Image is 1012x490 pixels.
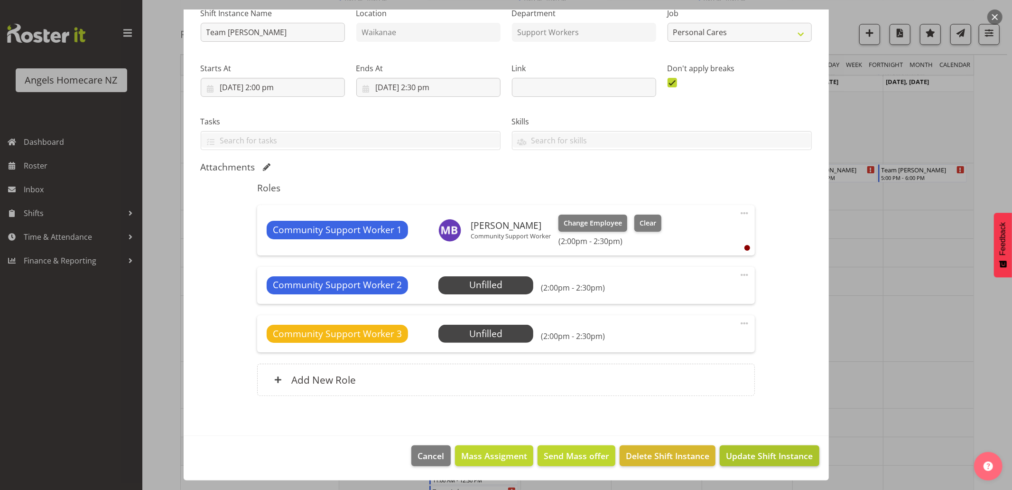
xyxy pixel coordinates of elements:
[411,445,450,466] button: Cancel
[201,161,255,173] h5: Attachments
[273,278,402,292] span: Community Support Worker 2
[201,133,500,148] input: Search for tasks
[668,63,812,74] label: Don't apply breaks
[720,445,819,466] button: Update Shift Instance
[461,450,527,462] span: Mass Assigment
[469,278,502,291] span: Unfilled
[541,331,605,341] h6: (2:00pm - 2:30pm)
[257,182,755,194] h5: Roles
[558,215,627,232] button: Change Employee
[469,327,502,340] span: Unfilled
[726,450,813,462] span: Update Shift Instance
[273,327,402,341] span: Community Support Worker 3
[984,462,993,471] img: help-xxl-2.png
[291,374,356,386] h6: Add New Role
[564,218,622,228] span: Change Employee
[558,236,661,246] h6: (2:00pm - 2:30pm)
[512,63,656,74] label: Link
[201,78,345,97] input: Click to select...
[634,215,661,232] button: Clear
[512,116,812,127] label: Skills
[356,78,501,97] input: Click to select...
[994,213,1012,277] button: Feedback - Show survey
[999,222,1007,255] span: Feedback
[471,220,551,231] h6: [PERSON_NAME]
[356,8,501,19] label: Location
[744,245,750,251] div: User is clocked out
[438,219,461,242] img: michelle-bassett11943.jpg
[538,445,615,466] button: Send Mass offer
[512,8,656,19] label: Department
[544,450,609,462] span: Send Mass offer
[626,450,709,462] span: Delete Shift Instance
[620,445,715,466] button: Delete Shift Instance
[668,8,812,19] label: Job
[512,133,811,148] input: Search for skills
[201,23,345,42] input: Shift Instance Name
[273,223,402,237] span: Community Support Worker 1
[455,445,533,466] button: Mass Assigment
[418,450,445,462] span: Cancel
[640,218,656,228] span: Clear
[471,232,551,240] p: Community Support Worker
[541,283,605,292] h6: (2:00pm - 2:30pm)
[201,8,345,19] label: Shift Instance Name
[201,116,501,127] label: Tasks
[356,63,501,74] label: Ends At
[201,63,345,74] label: Starts At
